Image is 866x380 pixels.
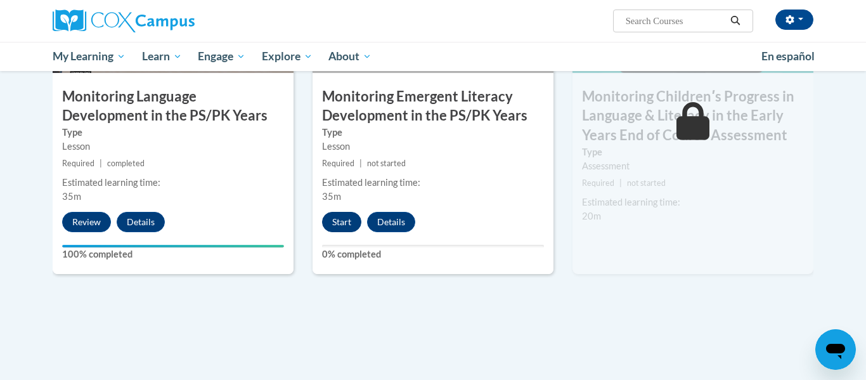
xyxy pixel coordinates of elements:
span: Required [322,159,354,168]
span: | [619,178,622,188]
label: 100% completed [62,247,284,261]
span: About [328,49,372,64]
div: Assessment [582,159,804,173]
a: En español [753,43,823,70]
label: Type [322,126,544,140]
div: Estimated learning time: [62,176,284,190]
label: Type [62,126,284,140]
span: Engage [198,49,245,64]
img: Cox Campus [53,10,195,32]
div: Lesson [62,140,284,154]
button: Account Settings [775,10,813,30]
div: Estimated learning time: [582,195,804,209]
span: | [359,159,362,168]
button: Details [117,212,165,232]
button: Start [322,212,361,232]
h3: Monitoring Language Development in the PS/PK Years [53,87,294,126]
span: not started [367,159,406,168]
div: Lesson [322,140,544,154]
span: En español [761,49,815,63]
div: Estimated learning time: [322,176,544,190]
a: Engage [190,42,254,71]
span: | [100,159,102,168]
button: Search [726,13,745,29]
a: Learn [134,42,190,71]
h3: Monitoring Childrenʹs Progress in Language & Literacy in the Early Years End of Course Assessment [572,87,813,145]
span: not started [627,178,666,188]
span: 20m [582,211,601,221]
input: Search Courses [624,13,726,29]
button: Review [62,212,111,232]
span: Required [62,159,94,168]
span: Explore [262,49,313,64]
iframe: Button to launch messaging window [815,329,856,370]
span: 35m [62,191,81,202]
span: 35m [322,191,341,202]
span: Required [582,178,614,188]
span: Learn [142,49,182,64]
span: completed [107,159,145,168]
label: 0% completed [322,247,544,261]
span: My Learning [53,49,126,64]
button: Details [367,212,415,232]
a: Explore [254,42,321,71]
label: Type [582,145,804,159]
a: My Learning [44,42,134,71]
div: Your progress [62,245,284,247]
h3: Monitoring Emergent Literacy Development in the PS/PK Years [313,87,553,126]
div: Main menu [34,42,832,71]
a: Cox Campus [53,10,294,32]
a: About [321,42,380,71]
